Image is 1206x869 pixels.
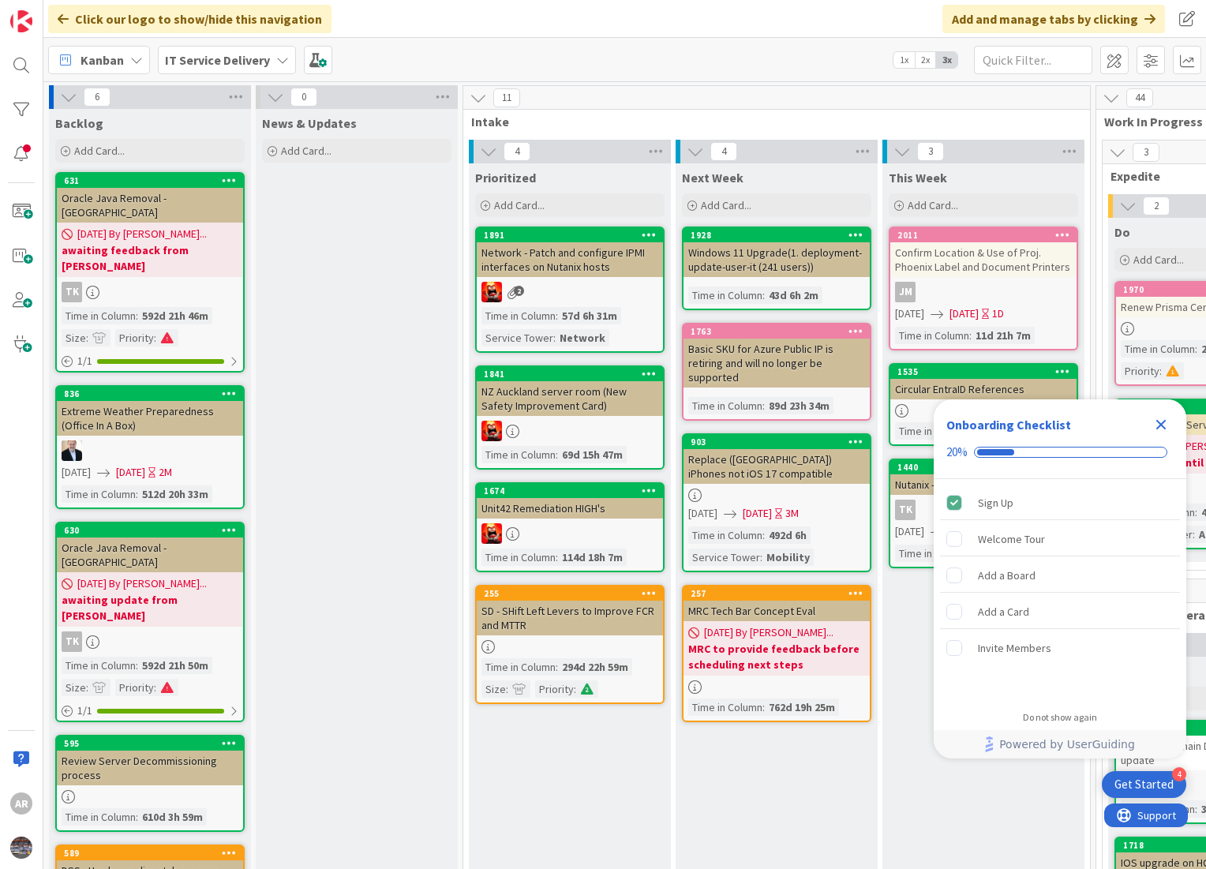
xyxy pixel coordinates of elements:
div: Unit42 Remediation HIGH's [477,498,663,519]
a: 255SD - SHift Left Levers to Improve FCR and MTTRTime in Column:294d 22h 59mSize:Priority: [475,585,665,704]
div: 1674 [477,484,663,498]
div: 595 [57,736,243,751]
div: Do not show again [1023,711,1097,724]
div: Add a Board [978,566,1036,585]
div: HO [57,440,243,461]
div: Time in Column [688,397,762,414]
div: 630Oracle Java Removal - [GEOGRAPHIC_DATA] [57,523,243,572]
a: 1891Network - Patch and configure IPMI interfaces on Nutanix hostsVNTime in Column:57d 6h 31mServ... [475,227,665,353]
a: 631Oracle Java Removal - [GEOGRAPHIC_DATA][DATE] By [PERSON_NAME]...awaiting feedback from [PERSO... [55,172,245,373]
img: VN [481,282,502,302]
img: HO [62,440,82,461]
span: Add Card... [494,198,545,212]
div: Replace ([GEOGRAPHIC_DATA]) iPhones not iOS 17 compatible [684,449,870,484]
div: 595Review Server Decommissioning process [57,736,243,785]
div: Confirm Location & Use of Proj. Phoenix Label and Document Printers [890,242,1077,277]
div: Checklist progress: 20% [946,445,1174,459]
div: 592d 21h 46m [138,307,212,324]
a: 595Review Server Decommissioning processTime in Column:610d 3h 59m [55,735,245,832]
div: 255 [484,588,663,599]
div: Add a Card [978,602,1029,621]
div: 1763 [691,326,870,337]
div: Circular EntraID References [890,379,1077,399]
div: 589 [57,846,243,860]
span: 11 [493,88,520,107]
div: 630 [57,523,243,538]
span: : [136,485,138,503]
div: 20% [946,445,968,459]
div: Welcome Tour [978,530,1045,549]
div: 1928 [684,228,870,242]
div: Network [556,329,609,346]
a: 1841NZ Auckland server room (New Safety Improvement Card)VNTime in Column:69d 15h 47m [475,365,665,470]
span: : [1195,340,1197,358]
div: JM [890,282,1077,302]
div: Time in Column [62,307,136,324]
span: 1 / 1 [77,353,92,369]
span: 4 [710,142,737,161]
span: : [136,307,138,324]
span: News & Updates [262,115,357,131]
span: : [762,397,765,414]
div: 1841 [484,369,663,380]
div: 589 [64,848,243,859]
div: 595 [64,738,243,749]
div: 1928Windows 11 Upgrade(1. deployment-update-user-it (241 users)) [684,228,870,277]
div: Priority [115,329,154,346]
div: 1440 [890,460,1077,474]
span: 0 [290,88,317,107]
div: 592d 21h 50m [138,657,212,674]
div: Close Checklist [1148,412,1174,437]
div: Time in Column [688,287,762,304]
div: 903 [684,435,870,449]
span: [DATE] [895,305,924,322]
div: 610d 3h 59m [138,808,207,826]
div: MRC Tech Bar Concept Eval [684,601,870,621]
div: 255 [477,586,663,601]
div: 1535Circular EntraID References [890,365,1077,399]
span: : [762,287,765,304]
div: TK [895,500,916,520]
span: 1x [893,52,915,68]
span: 3x [936,52,957,68]
img: avatar [10,837,32,859]
span: [DATE] [743,505,772,522]
div: Time in Column [481,658,556,676]
div: 43d 6h 2m [765,287,822,304]
div: Size [62,679,86,696]
div: Time in Column [481,307,556,324]
a: 1928Windows 11 Upgrade(1. deployment-update-user-it (241 users))Time in Column:43d 6h 2m [682,227,871,310]
div: Sign Up is complete. [940,485,1180,520]
div: 1440 [897,462,1077,473]
div: 2011 [897,230,1077,241]
span: [DATE] [116,464,145,481]
span: 1 / 1 [77,702,92,719]
div: Invite Members is incomplete. [940,631,1180,665]
div: 631 [57,174,243,188]
div: 294d 22h 59m [558,658,632,676]
span: : [154,679,156,696]
span: : [969,327,972,344]
span: Backlog [55,115,103,131]
a: 1440Nutanix - Migration PlanningTK[DATE][DATE]3WTime in Column:223d 4h 5m [889,459,1078,568]
div: Checklist items [934,479,1186,701]
div: Time in Column [895,327,969,344]
div: Add a Card is incomplete. [940,594,1180,629]
div: Time in Column [62,808,136,826]
div: 762d 19h 25m [765,699,839,716]
div: 1841 [477,367,663,381]
span: Prioritized [475,170,536,185]
div: 631 [64,175,243,186]
div: Review Server Decommissioning process [57,751,243,785]
div: 1535 [897,366,1077,377]
div: 1535 [890,365,1077,379]
div: Nutanix - Migration Planning [890,474,1077,495]
span: Support [33,2,72,21]
div: 631Oracle Java Removal - [GEOGRAPHIC_DATA] [57,174,243,223]
div: TK [57,631,243,652]
div: Oracle Java Removal - [GEOGRAPHIC_DATA] [57,188,243,223]
a: 257MRC Tech Bar Concept Eval[DATE] By [PERSON_NAME]...MRC to provide feedback before scheduling n... [682,585,871,722]
div: 57d 6h 31m [558,307,621,324]
span: Kanban [81,51,124,69]
div: Time in Column [1121,340,1195,358]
